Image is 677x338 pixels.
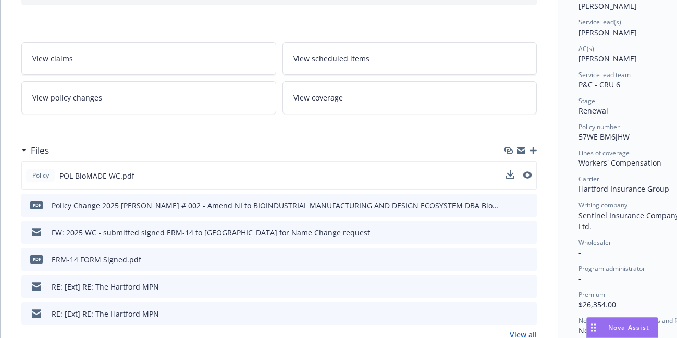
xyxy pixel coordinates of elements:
[523,171,532,179] button: preview file
[578,70,631,79] span: Service lead team
[506,170,514,179] button: download file
[507,254,515,265] button: download file
[578,1,637,11] span: [PERSON_NAME]
[578,201,627,209] span: Writing company
[578,273,581,283] span: -
[30,201,43,209] span: pdf
[523,227,533,238] button: preview file
[587,318,600,337] div: Drag to move
[523,170,532,181] button: preview file
[578,28,637,37] span: [PERSON_NAME]
[523,308,533,319] button: preview file
[578,122,620,131] span: Policy number
[52,200,502,211] div: Policy Change 2025 [PERSON_NAME] # 002 - Amend NI to BIOINDUSTRIAL MANUFACTURING AND DESIGN ECOSY...
[523,281,533,292] button: preview file
[31,144,49,157] h3: Files
[282,81,537,114] a: View coverage
[21,42,276,75] a: View claims
[30,255,43,263] span: pdf
[578,132,630,142] span: 57WE BM6JHW
[507,308,515,319] button: download file
[30,171,51,180] span: Policy
[578,184,669,194] span: Hartford Insurance Group
[52,227,370,238] div: FW: 2025 WC - submitted signed ERM-14 to [GEOGRAPHIC_DATA] for Name Change request
[578,238,611,247] span: Wholesaler
[21,81,276,114] a: View policy changes
[578,247,581,257] span: -
[32,53,73,64] span: View claims
[523,254,533,265] button: preview file
[578,96,595,105] span: Stage
[578,44,594,53] span: AC(s)
[608,323,649,332] span: Nova Assist
[282,42,537,75] a: View scheduled items
[578,174,599,183] span: Carrier
[578,326,588,335] span: No
[523,200,533,211] button: preview file
[578,18,621,27] span: Service lead(s)
[293,92,343,103] span: View coverage
[578,264,645,273] span: Program administrator
[507,227,515,238] button: download file
[578,299,616,309] span: $26,354.00
[586,317,658,338] button: Nova Assist
[578,80,620,90] span: P&C - CRU 6
[32,92,102,103] span: View policy changes
[52,254,141,265] div: ERM-14 FORM Signed.pdf
[578,290,605,299] span: Premium
[507,281,515,292] button: download file
[52,308,159,319] div: RE: [Ext] RE: The Hartford MPN
[578,106,608,116] span: Renewal
[507,200,515,211] button: download file
[59,170,134,181] span: POL BioMADE WC.pdf
[578,148,630,157] span: Lines of coverage
[293,53,370,64] span: View scheduled items
[578,158,661,168] span: Workers' Compensation
[21,144,49,157] div: Files
[52,281,159,292] div: RE: [Ext] RE: The Hartford MPN
[578,54,637,64] span: [PERSON_NAME]
[506,170,514,181] button: download file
